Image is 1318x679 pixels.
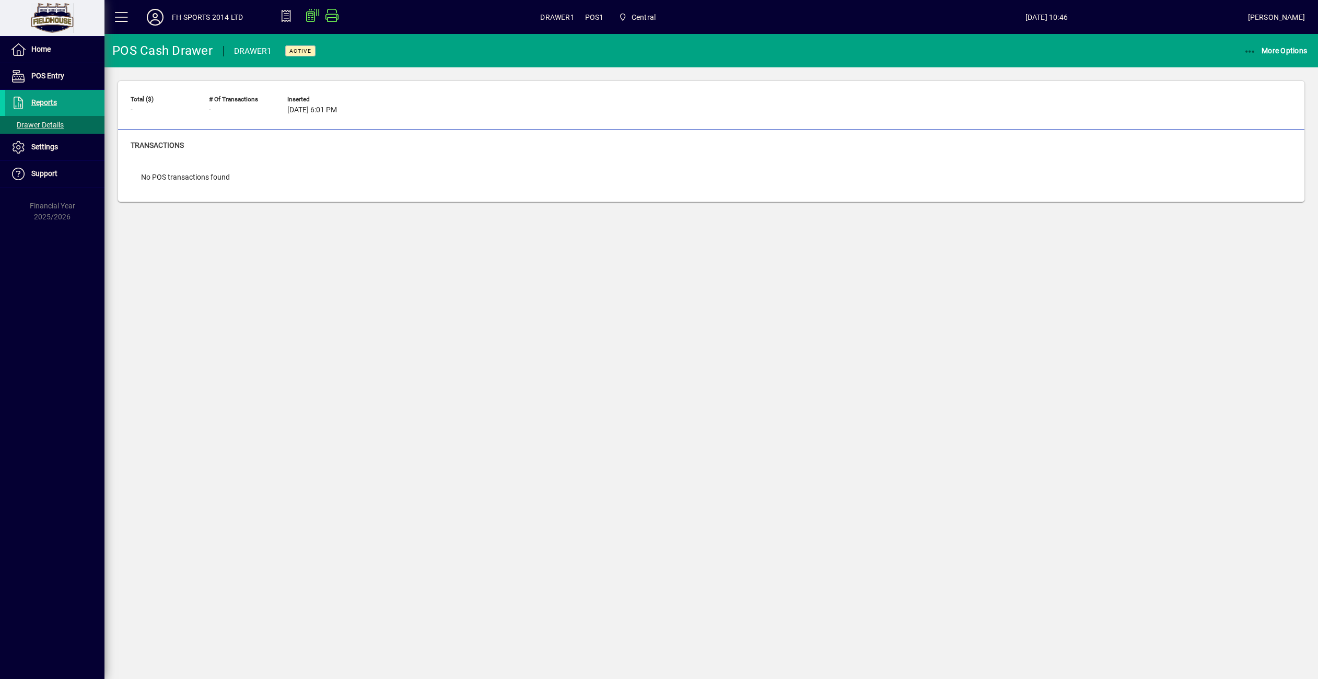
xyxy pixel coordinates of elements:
div: DRAWER1 [234,43,272,60]
a: Support [5,161,104,187]
span: # of Transactions [209,96,272,103]
span: Home [31,45,51,53]
a: POS Entry [5,63,104,89]
span: POS1 [585,9,604,26]
button: Profile [138,8,172,27]
span: Total ($) [131,96,193,103]
a: Home [5,37,104,63]
span: Central [632,9,656,26]
span: Support [31,169,57,178]
div: [PERSON_NAME] [1248,9,1305,26]
button: More Options [1241,41,1310,60]
div: POS Cash Drawer [112,42,213,59]
span: Central [614,8,660,27]
span: Inserted [287,96,350,103]
span: Reports [31,98,57,107]
span: Drawer Details [10,121,64,129]
span: POS Entry [31,72,64,80]
span: [DATE] 6:01 PM [287,106,337,114]
span: DRAWER1 [540,9,574,26]
a: Settings [5,134,104,160]
span: Active [289,48,311,54]
span: Settings [31,143,58,151]
div: No POS transactions found [131,161,240,193]
a: Drawer Details [5,116,104,134]
span: - [209,106,211,114]
span: More Options [1244,46,1308,55]
span: - [131,106,133,114]
span: Transactions [131,141,184,149]
span: [DATE] 10:46 [845,9,1248,26]
div: FH SPORTS 2014 LTD [172,9,243,26]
